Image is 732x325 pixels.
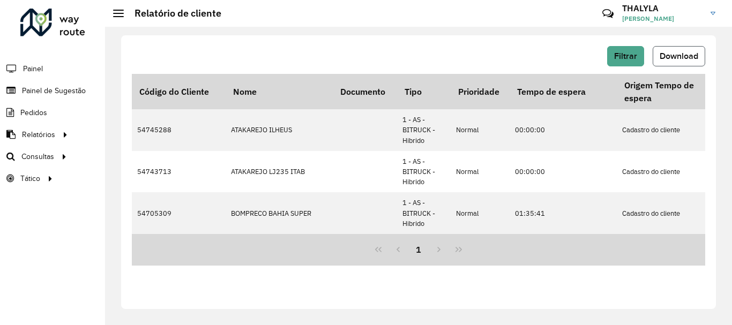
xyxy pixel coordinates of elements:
td: ATAKAREJO LJ235 ITAB [226,151,333,193]
td: 00:00:00 [510,151,617,193]
h2: Relatório de cliente [124,7,221,19]
td: 01:35:41 [510,192,617,234]
span: Pedidos [20,107,47,118]
span: Painel de Sugestão [22,85,86,96]
span: Painel [23,63,43,74]
span: [PERSON_NAME] [622,14,703,24]
span: Tático [20,173,40,184]
td: BOMPRECO BAHIA SUPER [226,192,333,234]
td: 00:00:00 [510,109,617,151]
td: Cadastro do cliente [617,192,724,234]
td: 1 - AS - BITRUCK - Hibrido [397,192,451,234]
span: Relatórios [22,129,55,140]
td: 54745288 [132,109,226,151]
td: 1 - AS - BITRUCK - Hibrido [397,151,451,193]
span: Download [660,51,698,61]
span: Filtrar [614,51,637,61]
h3: THALYLA [622,3,703,13]
th: Origem Tempo de espera [617,74,724,109]
td: Normal [451,192,510,234]
button: 1 [408,239,429,260]
td: 1 - AS - BITRUCK - Hibrido [397,109,451,151]
button: Filtrar [607,46,644,66]
th: Tempo de espera [510,74,617,109]
td: ATAKAREJO ILHEUS [226,109,333,151]
td: Cadastro do cliente [617,109,724,151]
td: Normal [451,151,510,193]
td: 54743713 [132,151,226,193]
span: Consultas [21,151,54,162]
th: Nome [226,74,333,109]
th: Tipo [397,74,451,109]
td: 54705309 [132,192,226,234]
th: Prioridade [451,74,510,109]
button: Download [653,46,705,66]
th: Documento [333,74,397,109]
a: Contato Rápido [596,2,619,25]
th: Código do Cliente [132,74,226,109]
td: Normal [451,109,510,151]
td: Cadastro do cliente [617,151,724,193]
